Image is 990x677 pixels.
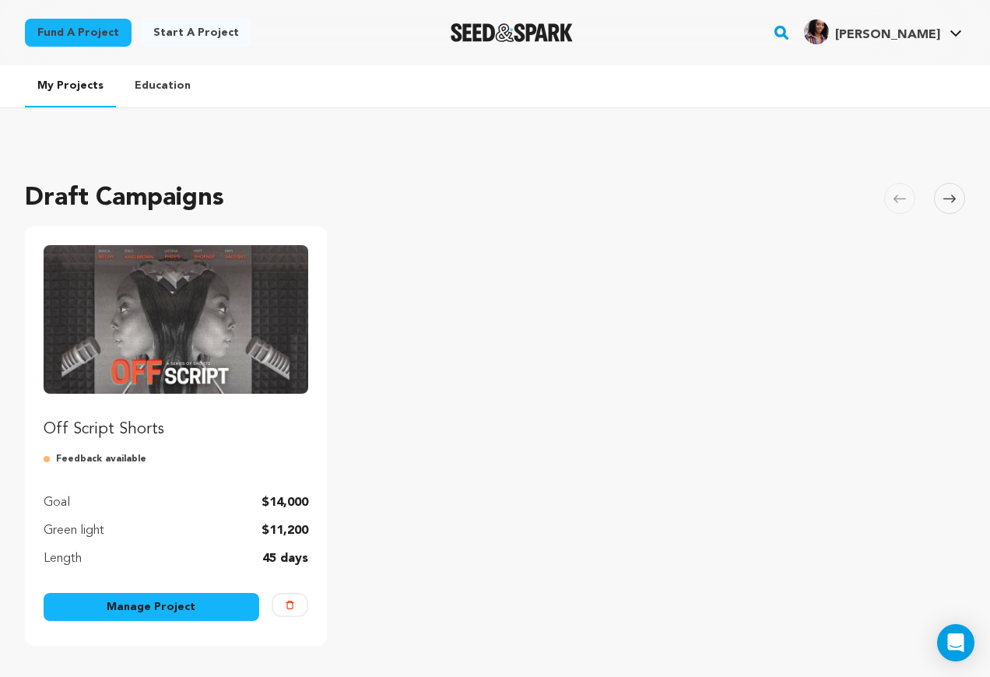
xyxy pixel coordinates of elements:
[286,601,294,609] img: trash-empty.svg
[44,549,82,568] p: Length
[44,453,308,465] p: Feedback available
[835,29,940,41] span: [PERSON_NAME]
[804,19,940,44] div: Latonia P.'s Profile
[44,453,56,465] img: submitted-for-review.svg
[44,493,70,512] p: Goal
[801,16,965,44] a: Latonia P.'s Profile
[25,19,132,47] a: Fund a project
[937,624,974,661] div: Open Intercom Messenger
[44,521,104,540] p: Green light
[801,16,965,49] span: Latonia P.'s Profile
[262,493,308,512] p: $14,000
[141,19,251,47] a: Start a project
[262,521,308,540] p: $11,200
[451,23,573,42] a: Seed&Spark Homepage
[804,19,829,44] img: a6506298b9916e35.png
[44,593,259,621] a: Manage Project
[262,549,308,568] p: 45 days
[25,65,116,107] a: My Projects
[25,180,224,217] h2: Draft Campaigns
[44,419,308,440] p: Off Script Shorts
[451,23,573,42] img: Seed&Spark Logo Dark Mode
[122,65,203,106] a: Education
[44,245,308,440] a: Fund Off Script Shorts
